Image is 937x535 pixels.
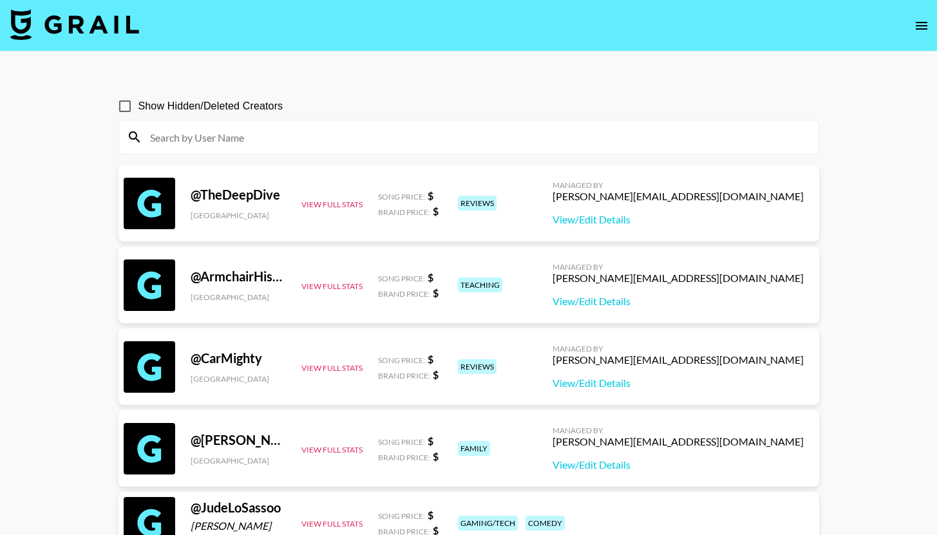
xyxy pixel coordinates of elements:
[553,458,804,471] a: View/Edit Details
[428,509,433,521] strong: $
[553,344,804,353] div: Managed By
[428,435,433,447] strong: $
[458,277,502,292] div: teaching
[191,374,286,384] div: [GEOGRAPHIC_DATA]
[553,377,804,390] a: View/Edit Details
[378,207,430,217] span: Brand Price:
[378,453,430,462] span: Brand Price:
[191,268,286,285] div: @ ArmchairHistorian
[433,450,439,462] strong: $
[553,213,804,226] a: View/Edit Details
[909,13,934,39] button: open drawer
[191,456,286,465] div: [GEOGRAPHIC_DATA]
[142,127,811,147] input: Search by User Name
[301,281,363,291] button: View Full Stats
[191,520,286,532] div: [PERSON_NAME]
[428,189,433,202] strong: $
[301,519,363,529] button: View Full Stats
[378,274,425,283] span: Song Price:
[10,9,139,40] img: Grail Talent
[458,516,518,530] div: gaming/tech
[433,286,439,299] strong: $
[378,192,425,202] span: Song Price:
[301,445,363,455] button: View Full Stats
[553,426,804,435] div: Managed By
[191,292,286,302] div: [GEOGRAPHIC_DATA]
[378,355,425,365] span: Song Price:
[428,271,433,283] strong: $
[378,371,430,380] span: Brand Price:
[378,511,425,521] span: Song Price:
[378,437,425,447] span: Song Price:
[458,359,497,374] div: reviews
[553,295,804,308] a: View/Edit Details
[553,353,804,366] div: [PERSON_NAME][EMAIL_ADDRESS][DOMAIN_NAME]
[433,205,439,217] strong: $
[553,435,804,448] div: [PERSON_NAME][EMAIL_ADDRESS][DOMAIN_NAME]
[191,211,286,220] div: [GEOGRAPHIC_DATA]
[553,190,804,203] div: [PERSON_NAME][EMAIL_ADDRESS][DOMAIN_NAME]
[301,363,363,373] button: View Full Stats
[191,187,286,203] div: @ TheDeepDive
[458,196,497,211] div: reviews
[191,350,286,366] div: @ CarMighty
[458,441,490,456] div: family
[553,272,804,285] div: [PERSON_NAME][EMAIL_ADDRESS][DOMAIN_NAME]
[138,99,283,114] span: Show Hidden/Deleted Creators
[301,200,363,209] button: View Full Stats
[525,516,565,530] div: comedy
[553,262,804,272] div: Managed By
[191,432,286,448] div: @ [PERSON_NAME]
[433,368,439,380] strong: $
[191,500,286,516] div: @ JudeLoSassoo
[428,353,433,365] strong: $
[553,180,804,190] div: Managed By
[378,289,430,299] span: Brand Price:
